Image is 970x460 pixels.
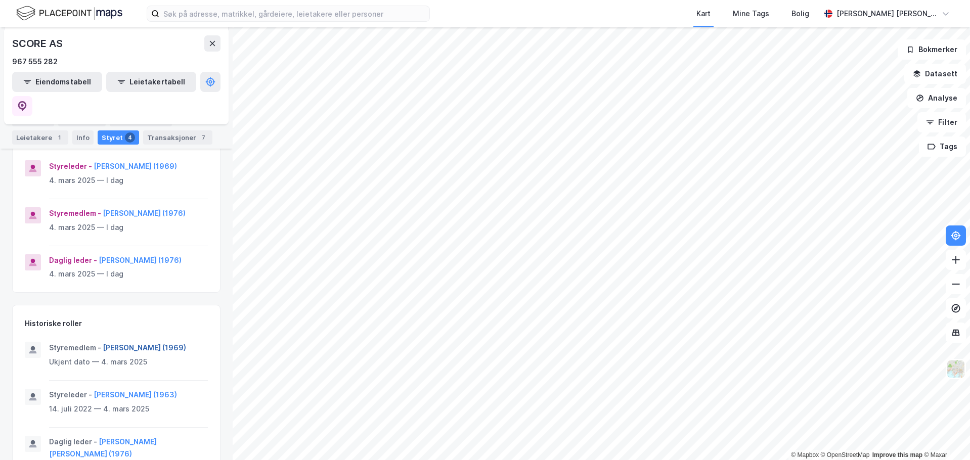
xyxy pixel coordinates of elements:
[159,6,429,21] input: Søk på adresse, matrikkel, gårdeiere, leietakere eller personer
[12,72,102,92] button: Eiendomstabell
[125,132,135,143] div: 4
[49,174,208,187] div: 4. mars 2025 — I dag
[821,451,870,458] a: OpenStreetMap
[791,451,819,458] a: Mapbox
[49,268,208,280] div: 4. mars 2025 — I dag
[25,317,82,330] div: Historiske roller
[919,411,970,460] div: Kontrollprogram for chat
[106,72,196,92] button: Leietakertabell
[16,5,122,22] img: logo.f888ab2527a4732fd821a326f86c7f29.svg
[12,35,64,52] div: SCORE AS
[12,56,58,68] div: 967 555 282
[872,451,922,458] a: Improve this map
[904,64,966,84] button: Datasett
[98,130,139,145] div: Styret
[898,39,966,60] button: Bokmerker
[917,112,966,132] button: Filter
[143,130,212,145] div: Transaksjoner
[836,8,938,20] div: [PERSON_NAME] [PERSON_NAME]
[946,359,965,379] img: Z
[696,8,711,20] div: Kart
[49,403,208,415] div: 14. juli 2022 — 4. mars 2025
[49,356,208,368] div: Ukjent dato — 4. mars 2025
[791,8,809,20] div: Bolig
[49,221,208,234] div: 4. mars 2025 — I dag
[72,130,94,145] div: Info
[12,130,68,145] div: Leietakere
[919,411,970,460] iframe: Chat Widget
[54,132,64,143] div: 1
[733,8,769,20] div: Mine Tags
[907,88,966,108] button: Analyse
[198,132,208,143] div: 7
[919,136,966,157] button: Tags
